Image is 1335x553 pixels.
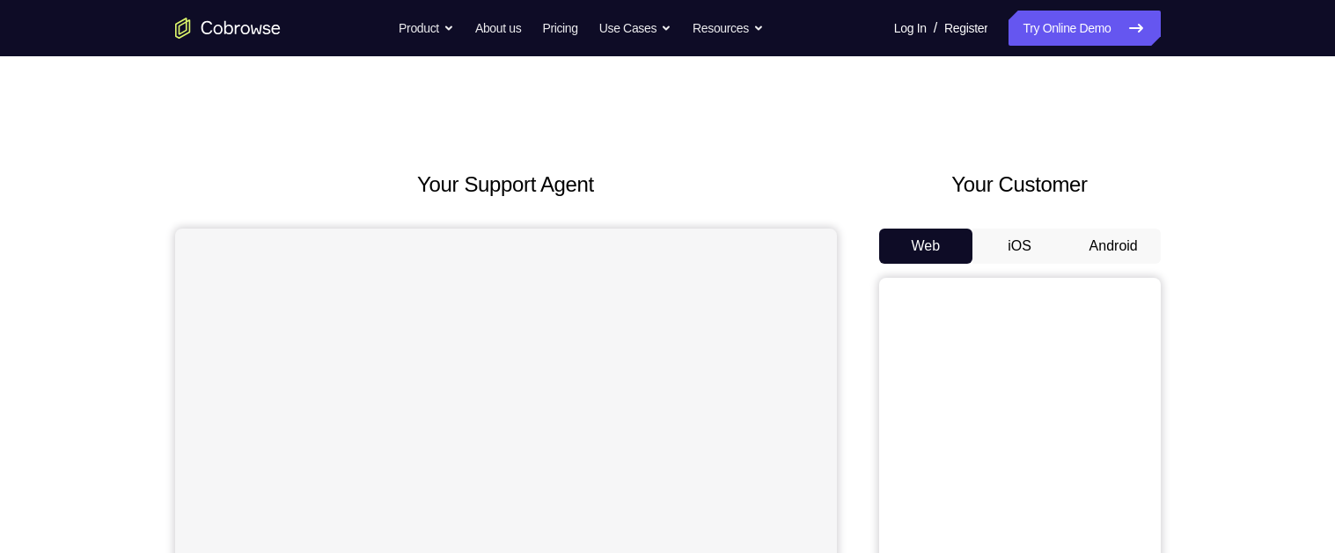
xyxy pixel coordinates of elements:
a: Go to the home page [175,18,281,39]
h2: Your Support Agent [175,169,837,200]
button: iOS [972,229,1067,264]
button: Web [879,229,973,264]
button: Use Cases [599,11,671,46]
a: Log In [894,11,927,46]
span: / [934,18,937,39]
a: Register [944,11,987,46]
a: Try Online Demo [1009,11,1160,46]
a: Pricing [542,11,577,46]
button: Product [399,11,454,46]
h2: Your Customer [879,169,1161,200]
a: About us [475,11,521,46]
button: Resources [693,11,764,46]
button: Android [1067,229,1161,264]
